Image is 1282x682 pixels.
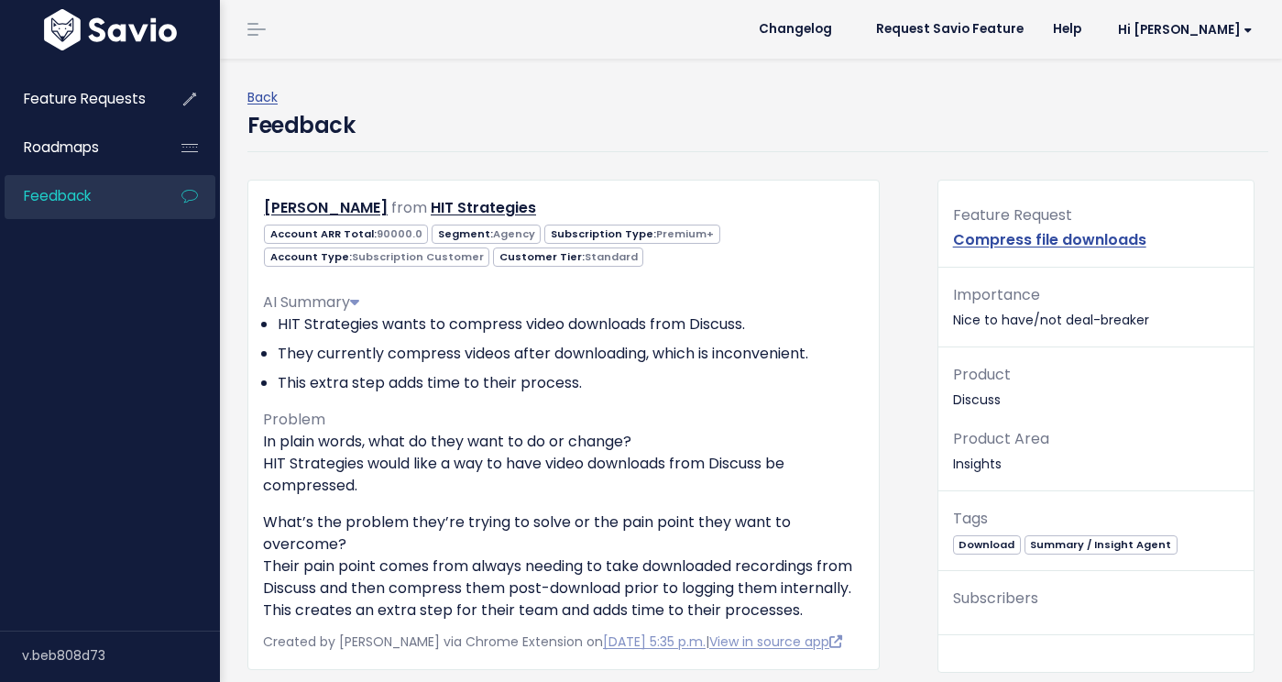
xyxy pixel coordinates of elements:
[953,508,988,529] span: Tags
[493,247,643,267] span: Customer Tier:
[264,225,428,244] span: Account ARR Total:
[352,249,484,264] span: Subscription Customer
[431,197,536,218] a: HIT Strategies
[603,632,706,651] a: [DATE] 5:35 p.m.
[1096,16,1267,44] a: Hi [PERSON_NAME]
[24,89,146,108] span: Feature Requests
[953,364,1011,385] span: Product
[278,313,864,335] li: HIT Strategies wants to compress video downloads from Discuss.
[709,632,842,651] a: View in source app
[264,247,489,267] span: Account Type:
[5,78,152,120] a: Feature Requests
[278,372,864,394] li: This extra step adds time to their process.
[953,282,1239,332] p: Nice to have/not deal-breaker
[263,511,864,621] p: What’s the problem they’re trying to solve or the pain point they want to overcome? Their pain po...
[493,226,535,241] span: Agency
[861,16,1038,43] a: Request Savio Feature
[5,126,152,169] a: Roadmaps
[953,229,1146,250] a: Compress file downloads
[391,197,427,218] span: from
[544,225,719,244] span: Subscription Type:
[264,197,388,218] a: [PERSON_NAME]
[24,186,91,205] span: Feedback
[953,534,1021,553] a: Download
[953,426,1239,476] p: Insights
[656,226,714,241] span: Premium+
[585,249,638,264] span: Standard
[953,428,1049,449] span: Product Area
[953,284,1040,305] span: Importance
[953,362,1239,412] p: Discuss
[263,431,864,497] p: In plain words, what do they want to do or change? HIT Strategies would like a way to have video ...
[263,632,842,651] span: Created by [PERSON_NAME] via Chrome Extension on |
[24,137,99,157] span: Roadmaps
[953,588,1038,609] span: Subscribers
[5,175,152,217] a: Feedback
[953,535,1021,555] span: Download
[263,409,325,430] span: Problem
[759,23,832,36] span: Changelog
[377,226,422,241] span: 90000.0
[247,109,355,142] h4: Feedback
[263,291,359,313] span: AI Summary
[1025,534,1178,553] a: Summary / Insight Agent
[432,225,541,244] span: Segment:
[953,204,1072,225] span: Feature Request
[278,343,864,365] li: They currently compress videos after downloading, which is inconvenient.
[39,9,181,50] img: logo-white.9d6f32f41409.svg
[22,632,220,679] div: v.beb808d73
[247,88,278,106] a: Back
[1025,535,1178,555] span: Summary / Insight Agent
[1118,23,1253,37] span: Hi [PERSON_NAME]
[1038,16,1096,43] a: Help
